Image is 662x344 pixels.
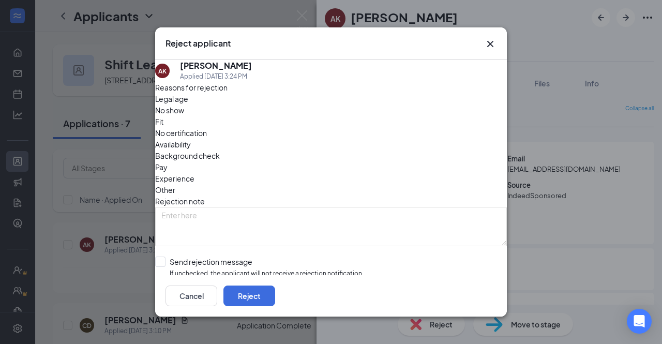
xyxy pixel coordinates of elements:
div: Open Intercom Messenger [627,309,652,334]
h3: Reject applicant [165,38,231,49]
span: Pay [155,161,168,173]
button: Reject [223,286,275,306]
span: Reasons for rejection [155,83,228,92]
span: Background check [155,150,220,161]
span: Rejection note [155,197,205,206]
span: No show [155,104,184,116]
span: Legal age [155,93,188,104]
span: Other [155,184,175,196]
div: Applied [DATE] 3:24 PM [180,71,252,82]
span: Availability [155,139,191,150]
span: Experience [155,173,194,184]
svg: Cross [484,38,496,50]
div: AK [158,67,167,76]
button: Close [484,38,496,50]
button: Cancel [165,286,217,306]
h5: [PERSON_NAME] [180,60,252,71]
span: No certification [155,127,207,139]
span: Fit [155,116,163,127]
